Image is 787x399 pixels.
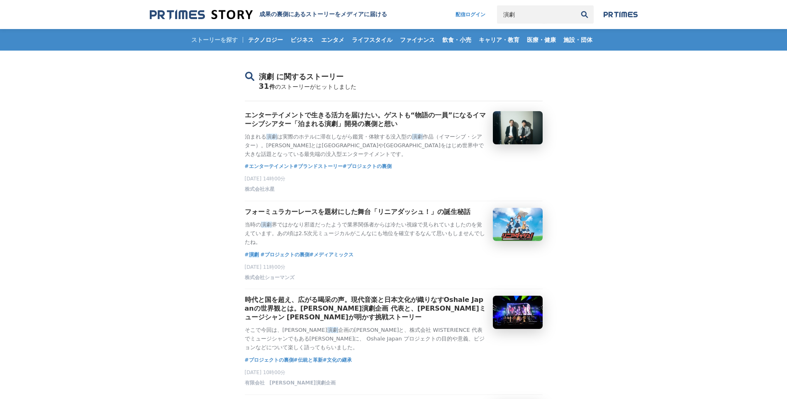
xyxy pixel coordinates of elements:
a: キャリア・教育 [475,29,523,51]
a: #メディアミックス [309,251,353,259]
span: のストーリーがヒットしました [275,83,356,90]
h3: エンターテイメントで生きる活力を届けたい。ゲストも“物語の一員”になるイマーシブシアター「泊まれる演劇」開発の裏側と想い [245,111,486,129]
p: 泊まれる は実際のホテルに滞在しながら鑑賞・体験する没入型の 作品（イマーシブ・シアター）。[PERSON_NAME]とは[GEOGRAPHIC_DATA]や[GEOGRAPHIC_DATA]を... [245,133,486,158]
div: 31 [245,82,543,101]
a: フォーミュラカーレースを題材にした舞台「リニアダッシュ！」の誕生秘話当時の演劇界ではかなり邪道だったようで業界関係者からは冷たい視線で見られていましたのを覚えています。あの頃は2.5次元ミュージ... [245,208,543,246]
img: prtimes [604,11,638,18]
span: ビジネス [287,36,317,44]
a: 飲食・小売 [439,29,475,51]
a: エンターテイメントで生きる活力を届けたい。ゲストも“物語の一員”になるイマーシブシアター「泊まれる演劇」開発の裏側と想い泊まれる演劇は実際のホテルに滞在しながら鑑賞・体験する没入型の演劇作品（イ... [245,111,543,158]
input: キーワードで検索 [497,5,575,24]
a: #ブランドストーリー [294,162,343,170]
a: #プロジェクトの裏側 [245,356,294,364]
span: 株式会社水星 [245,186,275,193]
span: 株式会社ショーマンズ [245,274,295,281]
span: ライフスタイル [348,36,396,44]
a: 時代と国を超え、広がる喝采の声。現代音楽と日本文化が織りなすOshale Japanの世界観とは。[PERSON_NAME]演劇企画 代表と、[PERSON_NAME]ミュージシャン [PERS... [245,296,543,352]
p: そこで今回は、[PERSON_NAME] 企画の[PERSON_NAME]と、株式会社 WISTERIENCE 代表でミュージシャンでもある[PERSON_NAME]に、 Oshale Japa... [245,326,486,352]
a: テクノロジー [245,29,286,51]
a: #プロジェクトの裏側 [343,162,392,170]
em: 演劇 [327,327,338,333]
span: # [245,251,261,259]
span: 演劇 に関するストーリー [259,72,344,81]
em: 演劇 [412,134,423,140]
span: 件 [269,83,275,90]
h3: 時代と国を超え、広がる喝采の声。現代音楽と日本文化が織りなすOshale Japanの世界観とは。[PERSON_NAME]演劇企画 代表と、[PERSON_NAME]ミュージシャン [PERS... [245,296,486,322]
a: 施設・団体 [560,29,596,51]
em: 演劇 [261,221,272,228]
a: 有限会社 [PERSON_NAME]演劇企画 [245,382,336,388]
a: 成果の裏側にあるストーリーをメディアに届ける 成果の裏側にあるストーリーをメディアに届ける [150,9,387,20]
span: キャリア・教育 [475,36,523,44]
p: [DATE] 10時00分 [245,369,543,376]
a: ビジネス [287,29,317,51]
span: 有限会社 [PERSON_NAME]演劇企画 [245,380,336,387]
a: 株式会社水星 [245,188,275,194]
span: テクノロジー [245,36,286,44]
a: 株式会社ショーマンズ [245,276,295,282]
p: 当時の 界ではかなり邪道だったようで業界関係者からは冷たい視線で見られていましたのを覚えています。あの頃は2.5次元ミュージカルがこんなにも地位を確立するなんて思いもしませんでしたね。 [245,221,486,246]
p: [DATE] 11時00分 [245,264,543,271]
a: #文化の継承 [323,356,352,364]
em: 演劇 [249,252,259,258]
a: ファイナンス [397,29,438,51]
span: 飲食・小売 [439,36,475,44]
p: [DATE] 14時00分 [245,175,543,182]
img: 成果の裏側にあるストーリーをメディアに届ける [150,9,253,20]
a: #プロジェクトの裏側 [261,251,309,259]
span: 施設・団体 [560,36,596,44]
a: #エンターテイメント [245,162,294,170]
span: 医療・健康 [524,36,559,44]
a: 医療・健康 [524,29,559,51]
a: エンタメ [318,29,348,51]
span: エンタメ [318,36,348,44]
a: 配信ログイン [447,5,494,24]
button: 検索 [575,5,594,24]
a: #伝統と革新 [294,356,323,364]
h3: フォーミュラカーレースを題材にした舞台「リニアダッシュ！」の誕生秘話 [245,208,470,217]
span: ファイナンス [397,36,438,44]
a: ライフスタイル [348,29,396,51]
em: 演劇 [266,134,277,140]
h1: 成果の裏側にあるストーリーをメディアに届ける [259,11,387,18]
a: #演劇 [245,251,261,259]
